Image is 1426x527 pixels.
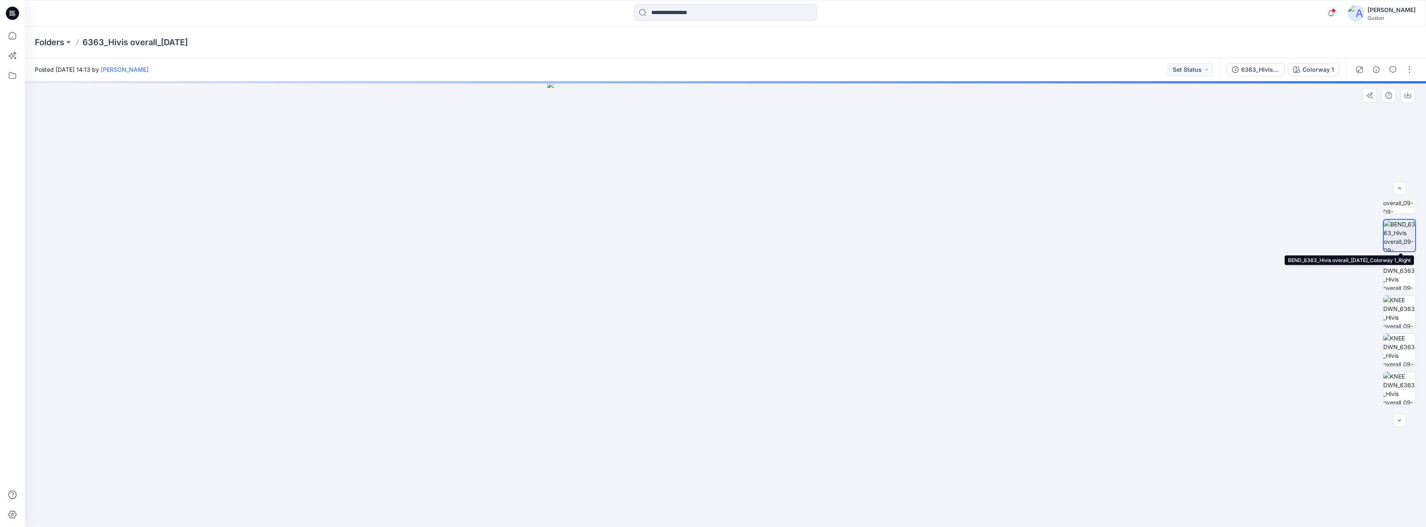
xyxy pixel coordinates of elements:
[1288,63,1339,76] button: Colorway 1
[1384,220,1415,251] img: BEND_6363_Hivis overall_09-09-2025_Colorway 1_Right
[1302,65,1334,74] div: Colorway 1
[1368,15,1416,21] div: Guston
[1383,334,1416,366] img: KNEE DWN_6363_Hivis overall_09-09-2025_Colorway 1_Left
[1227,63,1285,76] button: 6363_Hivis overall_[DATE]
[1383,372,1416,404] img: KNEE DWN_6363_Hivis overall_09-09-2025_Colorway 1_Right
[1383,257,1416,290] img: KNEE DWN_6363_Hivis overall_09-09-2025_Colorway 1_Front
[1348,5,1364,22] img: avatar
[1370,63,1383,76] button: Details
[1368,5,1416,15] div: [PERSON_NAME]
[1383,296,1416,328] img: KNEE DWN_6363_Hivis overall_09-09-2025_Colorway 1_Back
[82,36,188,48] p: 6363_Hivis overall_[DATE]
[1241,65,1279,74] div: 6363_Hivis overall_[DATE]
[35,36,64,48] a: Folders
[547,81,904,527] img: eyJhbGciOiJIUzI1NiIsImtpZCI6IjAiLCJzbHQiOiJzZXMiLCJ0eXAiOiJKV1QifQ.eyJkYXRhIjp7InR5cGUiOiJzdG9yYW...
[101,66,148,73] a: [PERSON_NAME]
[35,65,148,74] span: Posted [DATE] 14:13 by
